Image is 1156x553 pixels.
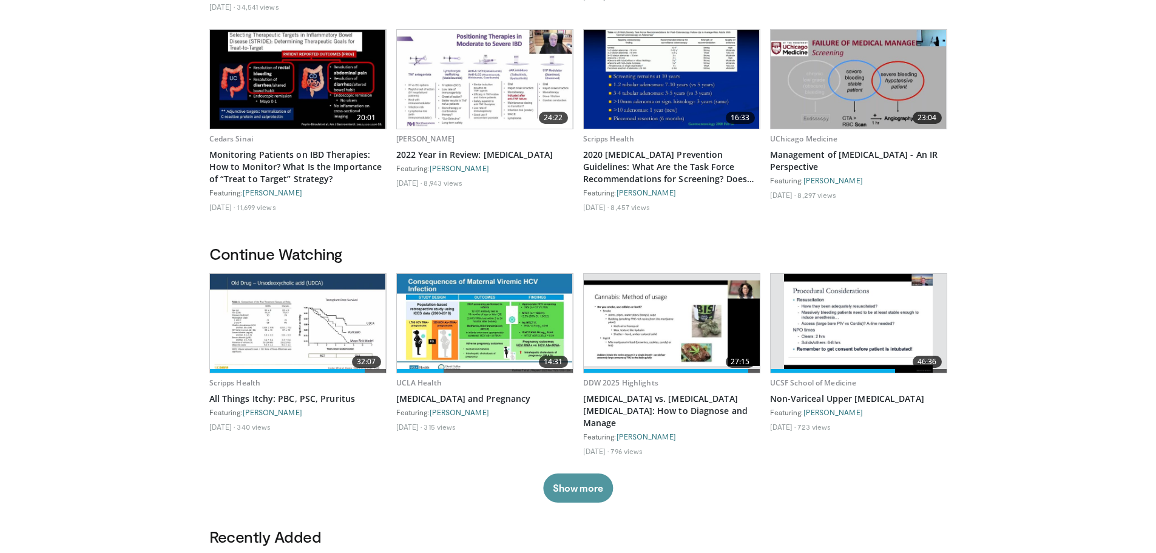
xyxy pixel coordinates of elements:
img: 0ea8bfaa-d71b-4e7a-87eb-c8b4b88e3fc5.620x360_q85_upscale.jpg [210,274,386,373]
a: [PERSON_NAME] [430,408,489,416]
li: 723 views [797,422,831,432]
a: UCSF School of Medicine [770,378,857,388]
a: Cedars Sinai [209,134,253,144]
a: Management of [MEDICAL_DATA] - An IR Perspective [770,149,947,173]
a: [MEDICAL_DATA] and Pregnancy [396,393,573,405]
li: 340 views [237,422,271,432]
span: 24:22 [539,112,568,124]
a: Scripps Health [583,134,635,144]
a: 46:36 [771,274,947,373]
span: 14:31 [539,356,568,368]
div: Featuring: [583,188,760,197]
li: 796 views [610,446,643,456]
span: 46:36 [913,356,942,368]
li: 8,943 views [424,178,462,188]
span: 23:04 [913,112,942,124]
a: [PERSON_NAME] [803,176,863,185]
a: [PERSON_NAME] [430,164,489,172]
a: [PERSON_NAME] [803,408,863,416]
li: 8,457 views [610,202,650,212]
li: [DATE] [770,190,796,200]
li: 315 views [424,422,456,432]
a: 24:22 [397,30,573,129]
a: UCLA Health [396,378,442,388]
a: [PERSON_NAME] [243,188,302,197]
div: Featuring: [396,163,573,173]
a: 16:33 [584,30,760,129]
a: Scripps Health [209,378,261,388]
h3: Recently Added [209,527,947,546]
div: Featuring: [209,407,387,417]
div: Featuring: [770,407,947,417]
a: [MEDICAL_DATA] vs. [MEDICAL_DATA] [MEDICAL_DATA]: How to Diagnose and Manage [583,393,760,429]
li: [DATE] [583,446,609,456]
a: 32:07 [210,274,386,373]
li: [DATE] [583,202,609,212]
li: 11,699 views [237,202,275,212]
img: ea267f8b-fd5f-4712-8b3e-17c572b31300.620x360_q85_upscale.jpg [397,274,573,373]
img: 328ae855-2e74-460c-b761-e91c4b6c8304.620x360_q85_upscale.jpg [584,280,760,366]
h3: Continue Watching [209,244,947,263]
li: 8,297 views [797,190,836,200]
span: 16:33 [726,112,755,124]
a: All Things Itchy: PBC, PSC, Pruritus [209,393,387,405]
li: [DATE] [770,422,796,432]
a: [PERSON_NAME] [617,432,676,441]
a: [PERSON_NAME] [243,408,302,416]
div: Featuring: [396,407,573,417]
a: Monitoring Patients on IBD Therapies: How to Monitor? What Is the Importance of “Treat to Target”... [209,149,387,185]
a: 20:01 [210,30,386,129]
div: Featuring: [209,188,387,197]
a: 14:31 [397,274,573,373]
a: 2022 Year in Review: [MEDICAL_DATA] [396,149,573,161]
img: 1ac37fbe-7b52-4c81-8c6c-a0dd688d0102.620x360_q85_upscale.jpg [584,30,760,129]
span: 20:01 [352,112,381,124]
img: f07a691c-eec3-405b-bc7b-19fe7e1d3130.620x360_q85_upscale.jpg [771,30,947,129]
a: 2020 [MEDICAL_DATA] Prevention Guidelines: What Are the Task Force Recommendations for Screening?... [583,149,760,185]
img: be1dee3a-d4b1-4c50-8732-8e4c26d12d81.620x360_q85_upscale.jpg [784,274,933,373]
a: 23:04 [771,30,947,129]
li: [DATE] [209,422,235,432]
a: [PERSON_NAME] [617,188,676,197]
a: DDW 2025 Highlights [583,378,658,388]
li: 34,541 views [237,2,279,12]
li: [DATE] [396,422,422,432]
li: [DATE] [209,202,235,212]
a: 27:15 [584,274,760,373]
img: c8f6342a-03ba-4a11-b6ec-66ffec6acc41.620x360_q85_upscale.jpg [397,30,573,129]
li: [DATE] [209,2,235,12]
span: 32:07 [352,356,381,368]
img: 609225da-72ea-422a-b68c-0f05c1f2df47.620x360_q85_upscale.jpg [210,30,386,129]
a: UChicago Medicine [770,134,838,144]
a: Non-Variceal Upper [MEDICAL_DATA] [770,393,947,405]
a: [PERSON_NAME] [396,134,455,144]
li: [DATE] [396,178,422,188]
span: 27:15 [726,356,755,368]
button: Show more [543,473,613,503]
div: Featuring: [583,432,760,441]
div: Featuring: [770,175,947,185]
